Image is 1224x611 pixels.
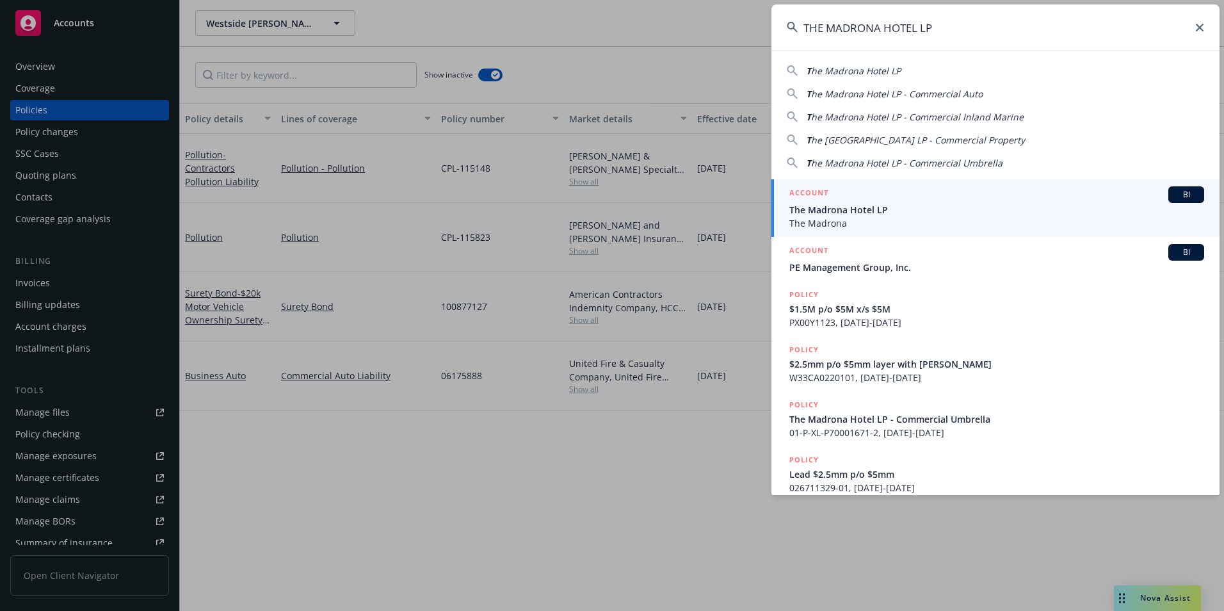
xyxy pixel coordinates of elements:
[789,398,819,411] h5: POLICY
[806,111,811,123] span: T
[811,65,901,77] span: he Madrona Hotel LP
[789,216,1204,230] span: The Madrona
[811,134,1025,146] span: he [GEOGRAPHIC_DATA] LP - Commercial Property
[771,179,1220,237] a: ACCOUNTBIThe Madrona Hotel LPThe Madrona
[789,288,819,301] h5: POLICY
[789,302,1204,316] span: $1.5M p/o $5M x/s $5M
[806,88,811,100] span: T
[789,261,1204,274] span: PE Management Group, Inc.
[789,203,1204,216] span: The Madrona Hotel LP
[789,453,819,466] h5: POLICY
[789,244,828,259] h5: ACCOUNT
[771,446,1220,501] a: POLICYLead $2.5mm p/o $5mm026711329-01, [DATE]-[DATE]
[806,157,811,169] span: T
[1173,247,1199,258] span: BI
[789,468,1204,481] span: Lead $2.5mm p/o $5mm
[771,237,1220,281] a: ACCOUNTBIPE Management Group, Inc.
[789,357,1204,371] span: $2.5mm p/o $5mm layer with [PERSON_NAME]
[806,65,811,77] span: T
[789,343,819,356] h5: POLICY
[1173,189,1199,200] span: BI
[789,412,1204,426] span: The Madrona Hotel LP - Commercial Umbrella
[806,134,811,146] span: T
[789,481,1204,494] span: 026711329-01, [DATE]-[DATE]
[789,371,1204,384] span: W33CA0220101, [DATE]-[DATE]
[789,426,1204,439] span: 01-P-XL-P70001671-2, [DATE]-[DATE]
[771,391,1220,446] a: POLICYThe Madrona Hotel LP - Commercial Umbrella01-P-XL-P70001671-2, [DATE]-[DATE]
[811,88,983,100] span: he Madrona Hotel LP - Commercial Auto
[771,336,1220,391] a: POLICY$2.5mm p/o $5mm layer with [PERSON_NAME]W33CA0220101, [DATE]-[DATE]
[789,186,828,202] h5: ACCOUNT
[771,281,1220,336] a: POLICY$1.5M p/o $5M x/s $5MPX00Y1123, [DATE]-[DATE]
[789,316,1204,329] span: PX00Y1123, [DATE]-[DATE]
[811,111,1024,123] span: he Madrona Hotel LP - Commercial Inland Marine
[811,157,1003,169] span: he Madrona Hotel LP - Commercial Umbrella
[771,4,1220,51] input: Search...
